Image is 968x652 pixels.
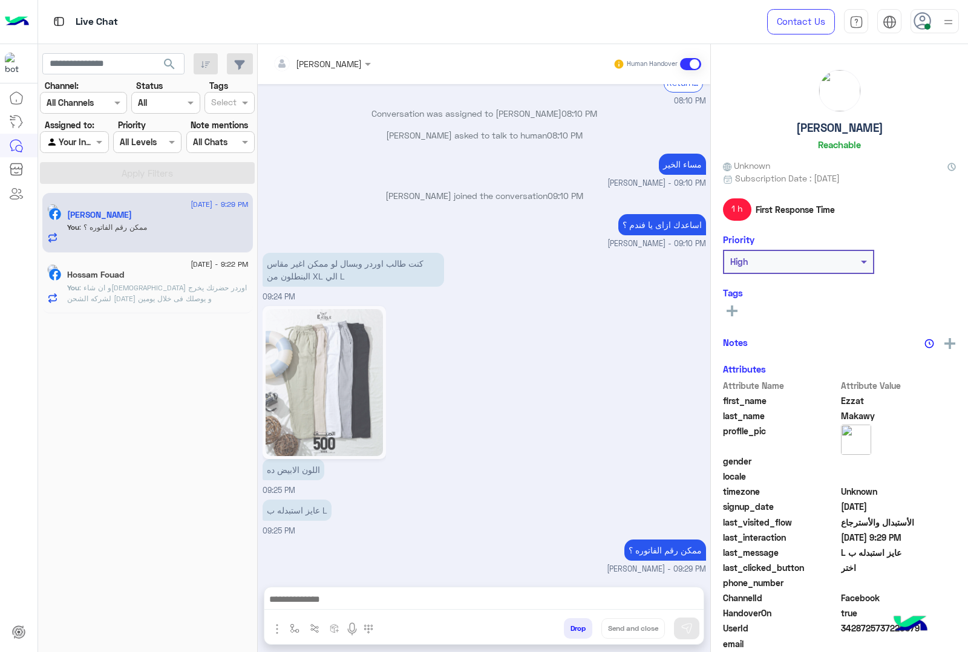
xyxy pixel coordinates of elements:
img: Facebook [49,269,61,281]
img: picture [47,264,58,275]
h5: Ezzat Makawy [67,210,132,220]
img: send message [681,622,693,634]
span: 09:25 PM [263,526,295,535]
a: tab [844,9,868,34]
p: 4/9/2025, 9:29 PM [624,540,706,561]
span: last_clicked_button [723,561,839,574]
h6: Attributes [723,363,766,374]
p: Conversation was assigned to [PERSON_NAME] [263,107,706,120]
span: Attribute Value [841,379,957,392]
button: Trigger scenario [305,618,325,638]
span: اختر [841,561,957,574]
img: hulul-logo.png [889,604,932,646]
span: null [841,576,957,589]
span: 2024-09-15T13:00:35.386Z [841,500,957,513]
span: null [841,455,957,468]
span: search [162,57,177,71]
p: 4/9/2025, 9:10 PM [659,154,706,175]
p: 4/9/2025, 9:25 PM [263,459,324,480]
p: [PERSON_NAME] asked to talk to human [263,129,706,142]
span: signup_date [723,500,839,513]
img: tab [849,15,863,29]
span: 1 h [723,198,751,220]
img: picture [819,70,860,111]
span: 09:24 PM [263,292,295,301]
span: Ezzat [841,394,957,407]
span: ChannelId [723,592,839,604]
span: HandoverOn [723,607,839,619]
span: 2025-09-04T18:29:01.958Z [841,531,957,544]
span: UserId [723,622,839,634]
span: null [841,637,957,650]
span: 08:10 PM [547,130,583,140]
img: send voice note [345,622,359,636]
label: Assigned to: [45,119,94,131]
span: Unknown [723,159,770,172]
h5: [PERSON_NAME] [796,121,883,135]
label: Channel: [45,79,79,92]
img: profile [941,15,956,30]
button: select flow [285,618,305,638]
span: Attribute Name [723,379,839,392]
span: last_visited_flow [723,516,839,529]
label: Note mentions [191,119,248,131]
span: locale [723,470,839,483]
img: create order [330,624,339,633]
p: 4/9/2025, 9:10 PM [618,214,706,235]
a: Contact Us [767,9,835,34]
span: last_message [723,546,839,559]
img: tab [883,15,897,29]
span: profile_pic [723,425,839,452]
button: Apply Filters [40,162,255,184]
p: 4/9/2025, 9:24 PM [263,253,444,287]
span: 3428725737220379 [841,622,957,634]
label: Priority [118,119,146,131]
span: null [841,470,957,483]
span: email [723,637,839,650]
span: First Response Time [756,203,835,216]
span: [PERSON_NAME] - 09:29 PM [607,564,706,575]
label: Status [136,79,163,92]
span: 09:10 PM [548,191,583,201]
img: picture [47,204,58,215]
label: Tags [209,79,228,92]
h6: Notes [723,337,748,348]
span: 09:25 PM [263,486,295,495]
img: make a call [364,624,373,634]
span: timezone [723,485,839,498]
button: create order [325,618,345,638]
img: picture [841,425,871,455]
span: first_name [723,394,839,407]
span: [DATE] - 9:29 PM [191,199,248,210]
span: last_name [723,409,839,422]
span: [DATE] - 9:22 PM [191,259,248,270]
img: 538501954_2160427304464183_5783667725632360524_n.jpg [266,309,383,456]
img: 713415422032625 [5,53,27,74]
span: و ان شاءالله اوردر حضرتك يخرج لشركه الشحن السبت و يوصلك فى خلال يومين [67,283,247,303]
span: 08:10 PM [674,96,706,107]
span: Makawy [841,409,957,422]
span: Subscription Date : [DATE] [735,172,840,184]
span: 08:10 PM [561,108,597,119]
p: 4/9/2025, 9:25 PM [263,500,332,521]
span: gender [723,455,839,468]
img: Logo [5,9,29,34]
span: الأستبدال والأسترجاع [841,516,957,529]
img: select flow [290,624,299,633]
small: Human Handover [627,59,678,69]
span: phone_number [723,576,839,589]
button: search [155,53,185,79]
img: Facebook [49,208,61,220]
span: You [67,223,79,232]
button: Send and close [601,618,665,639]
h6: Reachable [818,139,861,150]
img: tab [51,14,67,29]
span: عايز استبدله ب L [841,546,957,559]
img: notes [924,339,934,348]
img: Trigger scenario [310,624,319,633]
h6: Tags [723,287,956,298]
p: Live Chat [76,14,118,30]
span: true [841,607,957,619]
img: send attachment [270,622,284,636]
span: Unknown [841,485,957,498]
